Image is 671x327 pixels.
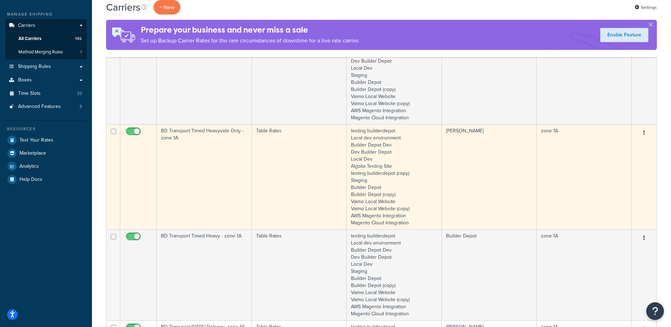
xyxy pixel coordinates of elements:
a: Time Slots 32 [5,87,87,100]
a: Marketplace [5,147,87,160]
span: Test Your Rates [19,137,53,143]
span: Advanced Features [18,104,61,110]
span: Help Docs [19,177,42,183]
td: Table Rates [252,33,347,124]
li: Time Slots [5,87,87,100]
td: Table Rates [252,229,347,320]
a: Advanced Features 5 [5,100,87,113]
li: Carriers [5,19,87,59]
li: All Carriers [5,32,87,45]
a: Carriers [5,19,87,32]
a: Boxes [5,74,87,87]
a: All Carriers 192 [5,32,87,45]
td: BD Transport Timed Light - zone 1A [157,33,252,124]
td: zone 1A [537,124,632,229]
button: Open Resource Center [646,302,664,320]
div: Resources [5,126,87,132]
a: Settings [635,2,657,12]
td: testing builderdepot Local dev environment Builder Depot Dev Dev Builder Depot Local Dev Staging ... [347,33,442,124]
span: Boxes [18,77,32,83]
td: [PERSON_NAME] [442,124,537,229]
span: 1 [80,49,82,55]
p: Set up Backup Carrier Rates for the rare circumstances of downtime for a live rate carrier. [141,36,359,46]
span: Shipping Rules [18,64,51,70]
span: Analytics [19,163,39,170]
span: 32 [77,91,82,97]
li: Method Merging Rules [5,46,87,59]
span: Time Slots [18,91,41,97]
a: Test Your Rates [5,134,87,147]
a: Enable Feature [600,28,648,42]
span: Method Merging Rules [18,49,63,55]
li: Advanced Features [5,100,87,113]
td: zone 1A [537,229,632,320]
td: testing builderdepot Local dev environment Builder Depot Dev Dev Builder Depot Local Dev Algolia ... [347,124,442,229]
img: ad-rules-rateshop-fe6ec290ccb7230408bd80ed9643f0289d75e0ffd9eb532fc0e269fcd187b520.png [106,20,141,50]
td: BD Transport Timed Heavy - zone 1A [157,229,252,320]
a: Shipping Rules [5,60,87,73]
span: 192 [75,36,82,42]
span: Carriers [18,23,35,29]
td: Builder Depot [442,33,537,124]
a: Analytics [5,160,87,173]
span: Marketplace [19,150,46,156]
a: Method Merging Rules 1 [5,46,87,59]
td: testing builderdepot Local dev environment Builder Depot Dev Dev Builder Depot Local Dev Staging ... [347,229,442,320]
td: Builder Depot [442,229,537,320]
td: Table Rates [252,124,347,229]
span: All Carriers [18,36,41,42]
td: zone 1A [537,33,632,124]
span: 5 [80,104,82,110]
h1: Carriers [106,0,140,14]
a: Help Docs [5,173,87,186]
td: BD Transport Timed Heavyside Only - zone 1A [157,124,252,229]
div: Manage Shipping [5,11,87,17]
h4: Prepare your business and never miss a sale [141,24,359,36]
